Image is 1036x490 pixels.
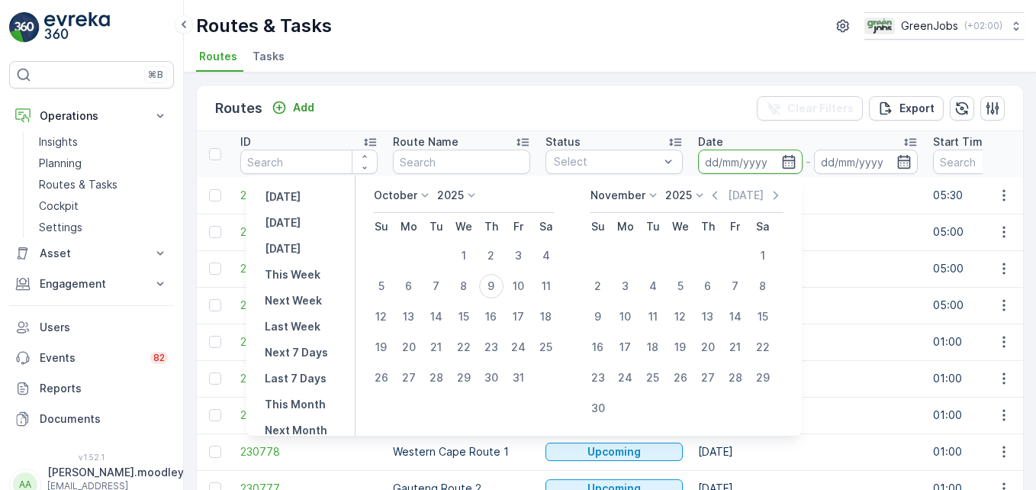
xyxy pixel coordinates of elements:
div: 14 [424,305,449,329]
div: 12 [369,305,394,329]
p: [DATE] [728,188,764,203]
button: This Week [259,266,327,284]
p: Last Week [265,319,320,334]
div: 11 [641,305,665,329]
div: 7 [424,274,449,298]
td: [DATE] [690,324,925,360]
button: Today [259,214,307,232]
p: Events [40,350,141,366]
th: Tuesday [423,213,450,240]
span: Tasks [253,49,285,64]
div: 5 [369,274,394,298]
div: 22 [751,335,775,359]
td: [DATE] [690,177,925,214]
div: 22 [452,335,476,359]
div: 18 [641,335,665,359]
button: Tomorrow [259,240,307,258]
div: 3 [613,274,638,298]
p: Western Cape Route 1 [393,444,530,459]
p: October [374,188,417,203]
div: Toggle Row Selected [209,372,221,385]
a: Users [9,312,174,343]
div: 21 [723,335,748,359]
div: Toggle Row Selected [209,446,221,458]
span: 230780 [240,371,378,386]
p: Add [293,100,314,115]
div: 4 [534,243,558,268]
div: Toggle Row Selected [209,263,221,275]
div: 12 [668,305,693,329]
input: dd/mm/yyyy [814,150,919,174]
div: 26 [668,366,693,390]
div: 28 [723,366,748,390]
p: Engagement [40,276,143,292]
div: 17 [507,305,531,329]
div: 19 [369,335,394,359]
a: 230892 [240,188,378,203]
div: 31 [507,366,531,390]
a: Reports [9,373,174,404]
div: 7 [723,274,748,298]
th: Tuesday [639,213,667,240]
span: 230863 [240,298,378,313]
p: Next 7 Days [265,345,328,360]
th: Monday [395,213,423,240]
p: Asset [40,246,143,261]
p: Operations [40,108,143,124]
td: [DATE] [690,287,925,324]
button: Add [265,98,320,117]
div: 23 [586,366,610,390]
div: 1 [452,243,476,268]
a: Settings [33,217,174,238]
th: Friday [722,213,749,240]
button: Next Month [259,421,333,440]
div: 23 [479,335,504,359]
p: Documents [40,411,168,427]
p: Routes [215,98,262,119]
div: 27 [397,366,421,390]
a: Planning [33,153,174,174]
div: 3 [507,243,531,268]
p: - [806,153,811,171]
p: Settings [39,220,82,235]
th: Saturday [749,213,777,240]
p: 2025 [437,188,464,203]
span: 230778 [240,444,378,459]
p: 82 [153,352,165,364]
div: 17 [613,335,638,359]
p: Planning [39,156,82,171]
td: [DATE] [690,250,925,287]
a: 230779 [240,408,378,423]
div: 15 [452,305,476,329]
div: 10 [613,305,638,329]
button: Last 7 Days [259,369,333,388]
button: GreenJobs(+02:00) [864,12,1024,40]
p: ( +02:00 ) [964,20,1002,32]
div: 2 [479,243,504,268]
th: Friday [505,213,532,240]
p: Date [698,134,723,150]
div: 13 [397,305,421,329]
p: Export [899,101,935,116]
div: Toggle Row Selected [209,189,221,201]
div: 16 [586,335,610,359]
th: Wednesday [450,213,478,240]
div: 29 [751,366,775,390]
th: Wednesday [667,213,694,240]
a: 230781 [240,334,378,350]
td: [DATE] [690,434,925,470]
th: Sunday [584,213,612,240]
a: Insights [33,131,174,153]
div: 10 [507,274,531,298]
div: 29 [452,366,476,390]
div: 8 [751,274,775,298]
button: Export [869,96,944,121]
a: 230865 [240,224,378,240]
div: 9 [586,305,610,329]
p: [DATE] [265,189,301,205]
div: 14 [723,305,748,329]
div: 28 [424,366,449,390]
input: dd/mm/yyyy [698,150,803,174]
th: Monday [612,213,639,240]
